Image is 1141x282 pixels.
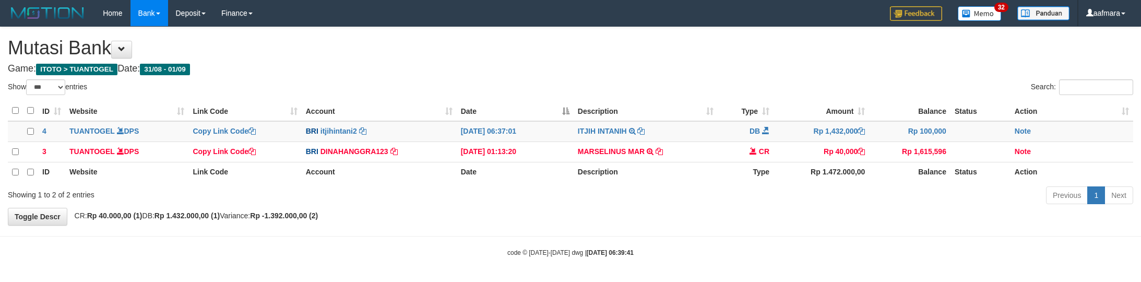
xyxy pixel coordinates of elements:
td: Rp 40,000 [774,142,869,162]
th: Action: activate to sort column ascending [1011,101,1133,121]
a: Copy itjihintani2 to clipboard [359,127,366,135]
span: CR [759,147,769,156]
th: ID [38,162,65,182]
a: ITJIH INTANIH [578,127,627,135]
a: Copy Rp 40,000 to clipboard [858,147,865,156]
img: MOTION_logo.png [8,5,87,21]
th: ID: activate to sort column ascending [38,101,65,121]
select: Showentries [26,79,65,95]
th: Link Code [188,162,301,182]
label: Show entries [8,79,87,95]
td: DPS [65,121,188,142]
td: [DATE] 01:13:20 [457,142,574,162]
th: Status [950,162,1011,182]
input: Search: [1059,79,1133,95]
strong: [DATE] 06:39:41 [587,249,634,256]
span: 3 [42,147,46,156]
a: Toggle Descr [8,208,67,226]
strong: Rp 1.432.000,00 (1) [154,211,220,220]
label: Search: [1031,79,1133,95]
a: Copy ITJIH INTANIH to clipboard [637,127,645,135]
h4: Game: Date: [8,64,1133,74]
th: Description: activate to sort column ascending [574,101,718,121]
th: Balance [869,101,950,121]
a: itjihintani2 [320,127,357,135]
img: Feedback.jpg [890,6,942,21]
a: Note [1015,127,1031,135]
div: Showing 1 to 2 of 2 entries [8,185,468,200]
td: Rp 100,000 [869,121,950,142]
a: TUANTOGEL [69,147,115,156]
strong: Rp -1.392.000,00 (2) [250,211,318,220]
img: panduan.png [1017,6,1069,20]
a: Copy Rp 1,432,000 to clipboard [858,127,865,135]
a: Copy MARSELINUS MAR to clipboard [656,147,663,156]
span: BRI [306,127,318,135]
th: Balance [869,162,950,182]
th: Action [1011,162,1133,182]
th: Account: activate to sort column ascending [302,101,457,121]
th: Date [457,162,574,182]
th: Description [574,162,718,182]
a: Next [1104,186,1133,204]
a: Previous [1046,186,1088,204]
th: Website: activate to sort column ascending [65,101,188,121]
a: TUANTOGEL [69,127,115,135]
span: 31/08 - 01/09 [140,64,190,75]
td: DPS [65,142,188,162]
th: Type: activate to sort column ascending [718,101,774,121]
th: Account [302,162,457,182]
h1: Mutasi Bank [8,38,1133,58]
strong: Rp 40.000,00 (1) [87,211,142,220]
a: Copy Link Code [193,147,256,156]
td: Rp 1,432,000 [774,121,869,142]
a: Copy Link Code [193,127,256,135]
span: BRI [306,147,318,156]
span: DB [750,127,760,135]
span: CR: DB: Variance: [69,211,318,220]
th: Type [718,162,774,182]
td: [DATE] 06:37:01 [457,121,574,142]
td: Rp 1,615,596 [869,142,950,162]
small: code © [DATE]-[DATE] dwg | [507,249,634,256]
th: Amount: activate to sort column ascending [774,101,869,121]
a: MARSELINUS MAR [578,147,645,156]
a: Copy DINAHANGGRA123 to clipboard [390,147,398,156]
a: DINAHANGGRA123 [320,147,388,156]
span: 4 [42,127,46,135]
th: Website [65,162,188,182]
th: Rp 1.472.000,00 [774,162,869,182]
a: Note [1015,147,1031,156]
img: Button%20Memo.svg [958,6,1002,21]
span: ITOTO > TUANTOGEL [36,64,117,75]
th: Link Code: activate to sort column ascending [188,101,301,121]
a: 1 [1087,186,1105,204]
th: Date: activate to sort column descending [457,101,574,121]
span: 32 [994,3,1008,12]
th: Status [950,101,1011,121]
